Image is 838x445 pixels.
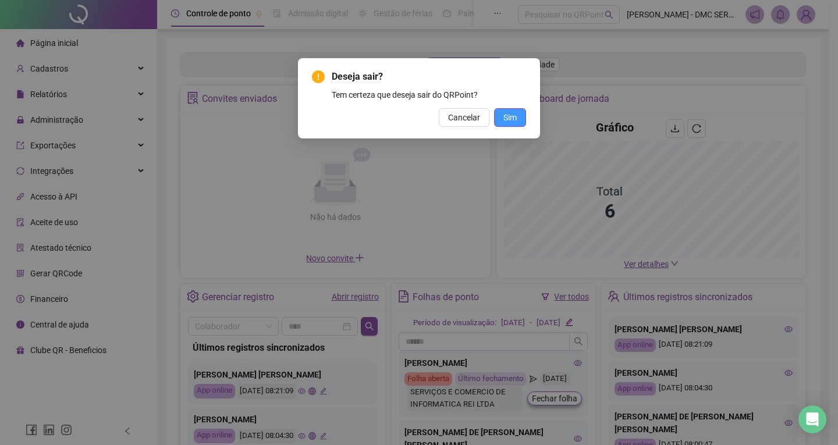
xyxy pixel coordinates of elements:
[503,111,517,124] span: Sim
[312,70,325,83] span: exclamation-circle
[798,405,826,433] div: Open Intercom Messenger
[448,111,480,124] span: Cancelar
[494,108,526,127] button: Sim
[439,108,489,127] button: Cancelar
[332,70,526,84] span: Deseja sair?
[332,88,526,101] div: Tem certeza que deseja sair do QRPoint?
